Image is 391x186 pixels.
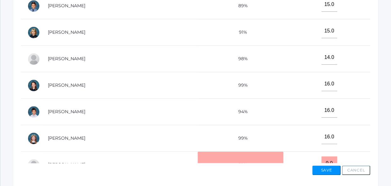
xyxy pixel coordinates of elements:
[198,46,283,72] td: 98%
[312,166,341,175] button: Save
[27,159,40,171] div: Kaila Henry
[48,29,85,35] a: [PERSON_NAME]
[27,106,40,118] div: Marco Diaz
[48,82,85,88] a: [PERSON_NAME]
[27,79,40,92] div: Verity DenHartog
[198,99,283,125] td: 94%
[27,53,40,65] div: Faith Chen
[27,26,40,39] div: Kellie Callaway
[48,135,85,141] a: [PERSON_NAME]
[198,19,283,46] td: 91%
[48,3,85,9] a: [PERSON_NAME]
[48,162,85,167] a: [PERSON_NAME]
[198,152,283,178] td: 59%
[342,166,370,175] button: Cancel
[198,72,283,99] td: 99%
[48,109,85,114] a: [PERSON_NAME]
[48,56,85,61] a: [PERSON_NAME]
[27,132,40,145] div: Annabelle Edlin
[198,125,283,152] td: 99%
